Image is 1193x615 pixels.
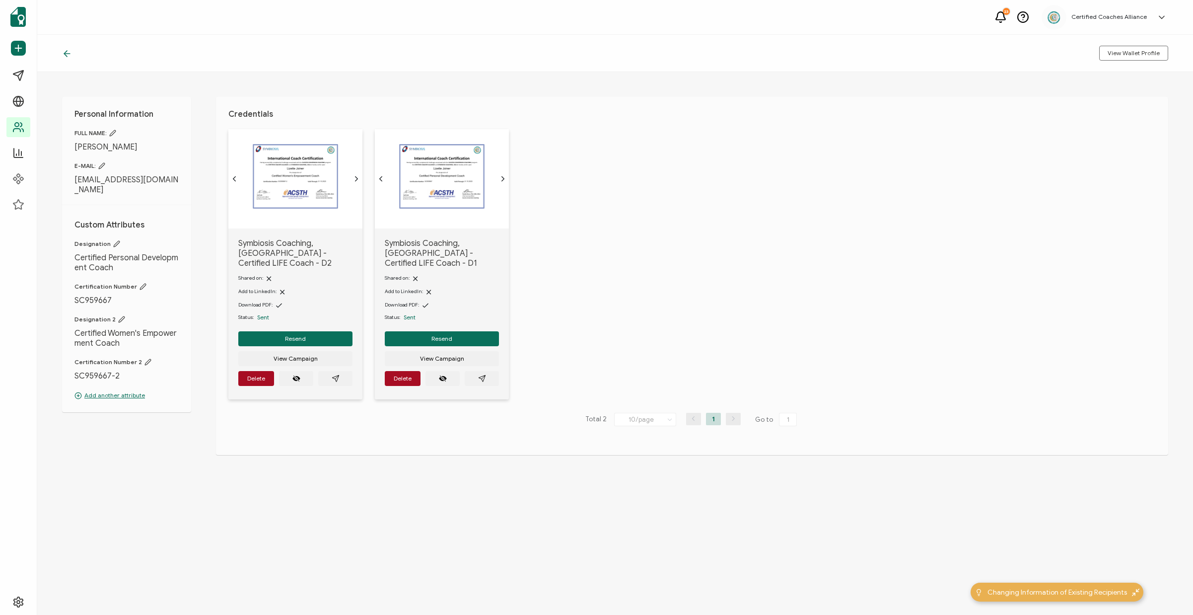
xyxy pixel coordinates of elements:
ion-icon: chevron back outline [230,175,238,183]
h5: Certified Coaches Alliance [1071,13,1147,20]
span: [PERSON_NAME] [74,142,179,152]
span: Status: [385,313,400,321]
ion-icon: paper plane outline [332,375,340,383]
span: Resend [431,336,452,342]
span: Add to LinkedIn: [238,288,277,295]
button: View Campaign [238,351,352,366]
span: Total 2 [585,413,607,427]
span: Certification Number [74,283,179,291]
button: Delete [385,371,421,386]
span: Symbiosis Coaching, [GEOGRAPHIC_DATA] - Certified LIFE Coach - D2 [238,238,352,268]
span: Add to LinkedIn: [385,288,423,295]
span: SC959667-2 [74,371,179,381]
span: Designation [74,240,179,248]
ion-icon: eye off [292,375,300,383]
span: Go to [755,413,799,427]
span: Status: [238,313,254,321]
h1: Personal Information [74,109,179,119]
span: FULL NAME: [74,129,179,137]
span: Certified Women's Empowerment Coach [74,328,179,348]
ion-icon: chevron forward outline [499,175,507,183]
span: Shared on: [238,275,263,281]
h1: Custom Attributes [74,220,179,230]
h1: Credentials [228,109,1156,119]
img: sertifier-logomark-colored.svg [10,7,26,27]
li: 1 [706,413,721,425]
img: minimize-icon.svg [1132,589,1139,596]
span: View Campaign [420,356,464,362]
span: Delete [247,376,265,382]
span: Designation 2 [74,315,179,323]
span: Resend [285,336,306,342]
span: Certification Number 2 [74,358,179,366]
span: Download PDF: [238,302,273,308]
img: 2aa27aa7-df99-43f9-bc54-4d90c804c2bd.png [1047,10,1061,25]
ion-icon: eye off [439,375,447,383]
span: Shared on: [385,275,410,281]
span: Symbiosis Coaching, [GEOGRAPHIC_DATA] - Certified LIFE Coach - D1 [385,238,499,268]
button: Delete [238,371,274,386]
span: View Campaign [274,356,318,362]
span: Changing Information of Existing Recipients [987,587,1127,598]
span: Delete [394,376,412,382]
ion-icon: paper plane outline [478,375,486,383]
ion-icon: chevron back outline [377,175,385,183]
span: Sent [257,313,269,321]
button: Resend [385,331,499,346]
span: SC959667 [74,296,179,306]
span: [EMAIL_ADDRESS][DOMAIN_NAME] [74,175,179,195]
button: View Wallet Profile [1099,46,1168,61]
div: 23 [1003,8,1010,15]
span: E-MAIL: [74,162,179,170]
span: View Wallet Profile [1108,50,1160,56]
span: Sent [404,313,416,321]
p: Add another attribute [74,391,179,400]
ion-icon: chevron forward outline [352,175,360,183]
input: Select [614,413,676,426]
span: Download PDF: [385,302,419,308]
iframe: Chat Widget [1143,567,1193,615]
span: Certified Personal Development Coach [74,253,179,273]
button: Resend [238,331,352,346]
button: View Campaign [385,351,499,366]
